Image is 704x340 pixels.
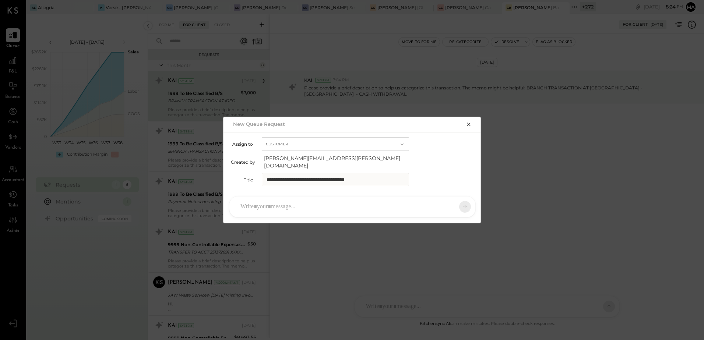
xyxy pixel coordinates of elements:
[231,177,253,183] label: Title
[233,121,285,127] h2: New Queue Request
[231,159,255,165] label: Created by
[264,155,411,169] span: [PERSON_NAME][EMAIL_ADDRESS][PERSON_NAME][DOMAIN_NAME]
[231,141,253,147] label: Assign to
[262,137,409,151] button: Customer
